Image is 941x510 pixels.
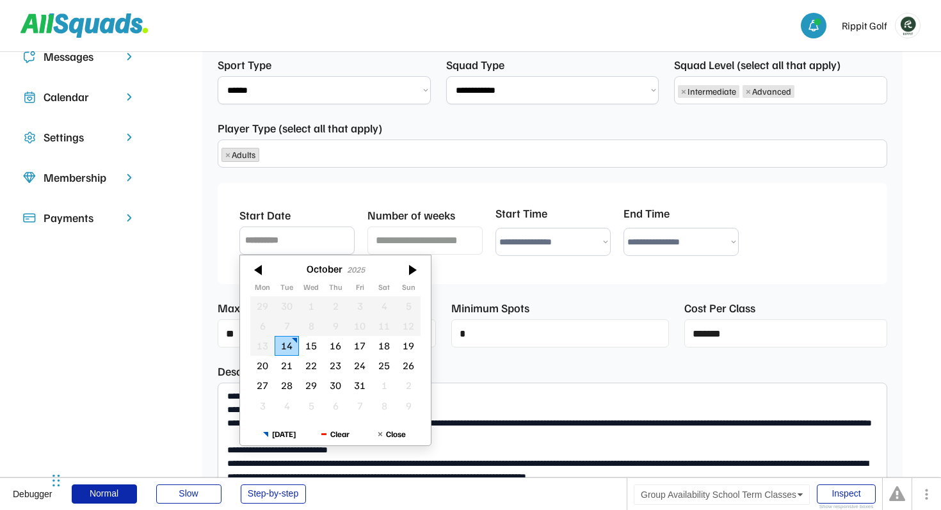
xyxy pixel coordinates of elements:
div: 8/10/2025 [299,315,323,335]
img: chevron-right.svg [123,51,136,63]
th: Saturday [372,283,396,296]
div: 19/10/2025 [396,335,421,355]
div: 2/10/2025 [323,296,348,315]
button: [DATE] [251,423,307,445]
div: Membership [44,169,115,186]
div: 23/10/2025 [323,356,348,376]
img: chevron-right.svg [123,91,136,103]
img: Icon%20copy%207.svg [23,91,36,104]
div: October [307,263,342,275]
div: 31/10/2025 [348,376,372,395]
div: Show responsive boxes [817,504,876,509]
div: Sport Type [218,56,288,74]
div: 1/10/2025 [299,296,323,315]
div: Slow [156,484,221,504]
div: Squad Level (select all that apply) [674,56,840,74]
div: Inspect [817,484,876,504]
div: 3/11/2025 [250,395,275,415]
div: 13/10/2025 [250,335,275,355]
div: 17/10/2025 [348,335,372,355]
img: Icon%20copy%208.svg [23,171,36,184]
div: 2025 [347,265,365,275]
li: Adults [221,148,259,162]
div: Messages [44,48,115,65]
span: × [681,87,686,96]
div: Normal [72,484,137,504]
div: 12/10/2025 [396,315,421,335]
div: 29/10/2025 [299,376,323,395]
div: 7/10/2025 [275,315,299,335]
div: 25/10/2025 [372,356,396,376]
th: Friday [348,283,372,296]
div: 16/10/2025 [323,335,348,355]
img: Icon%20copy%2016.svg [23,131,36,144]
div: 14/10/2025 [275,335,299,355]
div: 29/09/2025 [250,296,275,315]
div: 15/10/2025 [299,335,323,355]
button: Clear [307,423,364,445]
div: 5/10/2025 [396,296,421,315]
img: chevron-right.svg [123,171,136,184]
img: chevron-right.svg [123,212,136,224]
div: 8/11/2025 [372,395,396,415]
div: Payments [44,209,115,227]
th: Wednesday [299,283,323,296]
div: 27/10/2025 [250,376,275,395]
div: 11/10/2025 [372,315,396,335]
div: 20/10/2025 [250,356,275,376]
th: Thursday [323,283,348,296]
th: Monday [250,283,275,296]
div: 5/11/2025 [299,395,323,415]
div: 10/10/2025 [348,315,372,335]
div: 6/11/2025 [323,395,348,415]
div: 18/10/2025 [372,335,396,355]
div: Calendar [44,88,115,106]
button: Close [364,423,420,445]
div: 4/11/2025 [275,395,299,415]
div: 2/11/2025 [396,376,421,395]
img: Icon%20%2815%29.svg [23,212,36,225]
div: 30/09/2025 [275,296,299,315]
img: Icon%20copy%205.svg [23,51,36,63]
span: × [746,87,751,96]
div: Number of weeks [367,207,455,224]
div: Description [218,363,275,380]
div: 21/10/2025 [275,356,299,376]
div: End Time [623,205,670,222]
div: 24/10/2025 [348,356,372,376]
div: 26/10/2025 [396,356,421,376]
div: 6/10/2025 [250,315,275,335]
div: 30/10/2025 [323,376,348,395]
div: 7/11/2025 [348,395,372,415]
div: Start Time [495,205,547,222]
div: Start Date [239,207,291,224]
div: Group Availability School Term Classes [634,484,810,505]
div: 9/11/2025 [396,395,421,415]
div: Squad Type [446,56,517,74]
div: Step-by-step [241,484,306,504]
div: 9/10/2025 [323,315,348,335]
div: 28/10/2025 [275,376,299,395]
div: Settings [44,129,115,146]
li: Advanced [743,85,794,98]
div: Minimum Spots [451,299,529,317]
th: Tuesday [275,283,299,296]
div: Cost Per Class [684,299,755,317]
div: 4/10/2025 [372,296,396,315]
span: × [225,150,230,159]
img: bell-03%20%281%29.svg [807,19,820,32]
div: Rippit Golf [842,18,887,33]
div: 1/11/2025 [372,376,396,395]
div: Max Spots Available [218,299,319,317]
img: Rippitlogov2_green.png [896,13,920,38]
th: Sunday [396,283,421,296]
div: Player Type (select all that apply) [218,120,382,137]
li: Intermediate [678,85,739,98]
div: 22/10/2025 [299,356,323,376]
div: 3/10/2025 [348,296,372,315]
img: chevron-right.svg [123,131,136,143]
